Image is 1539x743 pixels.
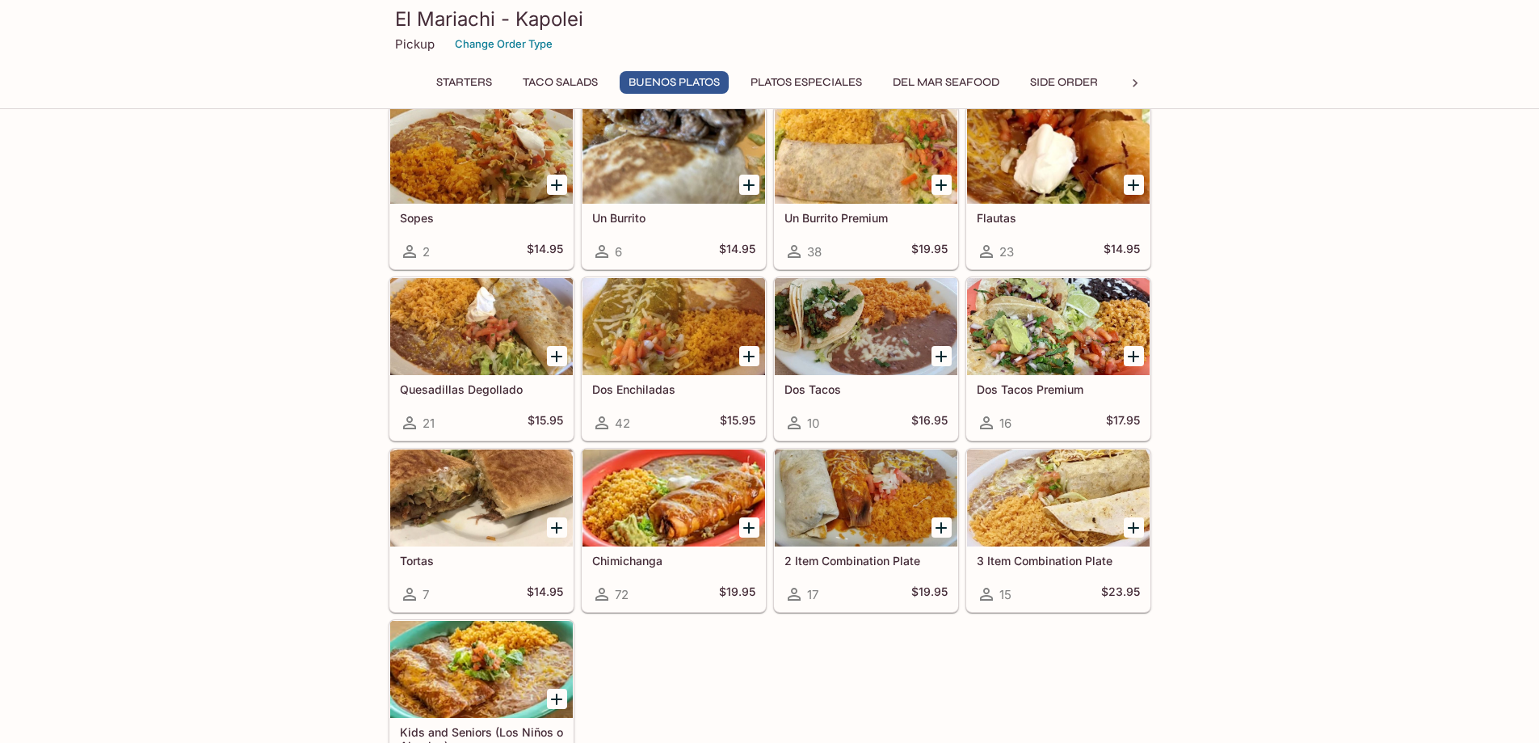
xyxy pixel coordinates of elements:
button: Starters [427,71,501,94]
h5: Quesadillas Degollado [400,382,563,396]
div: Sopes [390,107,573,204]
span: 42 [615,416,630,431]
button: Add Dos Tacos Premium [1124,346,1144,366]
div: Dos Tacos Premium [967,278,1150,375]
button: Add Un Burrito [739,175,759,195]
a: Dos Tacos Premium16$17.95 [966,277,1150,441]
span: 2 [423,244,430,260]
div: Dos Enchiladas [582,278,765,375]
a: 3 Item Combination Plate15$23.95 [966,449,1150,612]
h5: $19.95 [911,585,948,604]
span: 23 [999,244,1014,260]
a: 2 Item Combination Plate17$19.95 [774,449,958,612]
button: Add Chimichanga [739,517,759,538]
a: Flautas23$14.95 [966,106,1150,269]
button: Buenos Platos [620,71,729,94]
h5: 3 Item Combination Plate [977,554,1140,568]
a: Un Burrito Premium38$19.95 [774,106,958,269]
h5: Chimichanga [592,554,755,568]
h5: Dos Enchiladas [592,382,755,396]
button: Add 3 Item Combination Plate [1124,517,1144,538]
a: Dos Tacos10$16.95 [774,277,958,441]
h5: $15.95 [528,413,563,433]
div: 2 Item Combination Plate [775,450,957,547]
button: Add Dos Tacos [931,346,952,366]
button: Add Tortas [547,517,567,538]
div: Un Burrito Premium [775,107,957,204]
button: Add Quesadillas Degollado [547,346,567,366]
h5: $14.95 [1104,242,1140,261]
span: 16 [999,416,1011,431]
h5: $15.95 [720,413,755,433]
button: Add Kids and Seniors (Los Niños o Abuelos) [547,689,567,709]
h5: $19.95 [719,585,755,604]
h5: Un Burrito [592,211,755,225]
div: Chimichanga [582,450,765,547]
button: Add Sopes [547,175,567,195]
a: Tortas7$14.95 [389,449,574,612]
div: 3 Item Combination Plate [967,450,1150,547]
span: 21 [423,416,435,431]
h5: Sopes [400,211,563,225]
span: 38 [807,244,822,260]
button: Add Flautas [1124,175,1144,195]
button: Add 2 Item Combination Plate [931,517,952,538]
button: Del Mar Seafood [884,71,1008,94]
h5: Tortas [400,554,563,568]
h5: Dos Tacos [784,382,948,396]
h5: $14.95 [527,585,563,604]
div: Quesadillas Degollado [390,278,573,375]
span: 6 [615,244,622,260]
button: Platos Especiales [742,71,871,94]
h5: $16.95 [911,413,948,433]
h5: $14.95 [527,242,563,261]
p: Pickup [395,36,435,52]
button: Change Order Type [448,32,560,57]
span: 10 [807,416,819,431]
button: Side Order [1021,71,1107,94]
button: Add Un Burrito Premium [931,175,952,195]
a: Un Burrito6$14.95 [582,106,766,269]
button: Taco Salads [514,71,607,94]
button: Add Dos Enchiladas [739,346,759,366]
h5: $14.95 [719,242,755,261]
h5: $23.95 [1101,585,1140,604]
div: Tortas [390,450,573,547]
div: Flautas [967,107,1150,204]
span: 7 [423,587,429,602]
a: Sopes2$14.95 [389,106,574,269]
h5: Un Burrito Premium [784,211,948,225]
span: 15 [999,587,1011,602]
h5: $17.95 [1106,413,1140,433]
a: Quesadillas Degollado21$15.95 [389,277,574,441]
div: Kids and Seniors (Los Niños o Abuelos) [390,621,573,718]
a: Chimichanga72$19.95 [582,449,766,612]
h5: $19.95 [911,242,948,261]
h3: El Mariachi - Kapolei [395,6,1145,32]
div: Dos Tacos [775,278,957,375]
a: Dos Enchiladas42$15.95 [582,277,766,441]
h5: Dos Tacos Premium [977,382,1140,396]
span: 72 [615,587,629,602]
div: Un Burrito [582,107,765,204]
h5: 2 Item Combination Plate [784,554,948,568]
span: 17 [807,587,818,602]
h5: Flautas [977,211,1140,225]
